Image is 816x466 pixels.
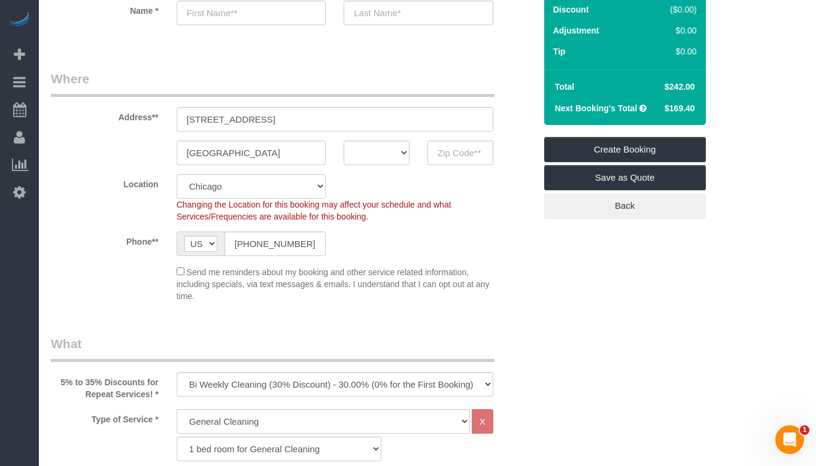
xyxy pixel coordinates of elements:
span: $169.40 [665,103,695,113]
span: 1 [800,425,809,435]
strong: Next Booking's Total [555,103,638,113]
input: Zip Code** [427,141,493,165]
img: Automaid Logo [7,12,31,29]
label: Location [42,174,168,190]
span: Send me reminders about my booking and other service related information, including specials, via... [177,267,490,301]
label: Discount [553,4,589,16]
input: Last Name* [344,1,493,25]
label: Name * [42,1,168,17]
a: Back [544,193,706,218]
div: $0.00 [641,45,697,57]
label: 5% to 35% Discounts for Repeat Services! * [42,372,168,400]
iframe: Intercom live chat [775,425,804,454]
label: Tip [553,45,566,57]
div: ($0.00) [641,4,697,16]
strong: Total [555,82,574,92]
label: Type of Service * [42,409,168,425]
a: Create Booking [544,137,706,162]
input: First Name** [177,1,326,25]
div: $0.00 [641,25,697,36]
label: Adjustment [553,25,599,36]
a: Save as Quote [544,165,706,190]
legend: Where [51,70,495,97]
span: $242.00 [665,82,695,92]
legend: What [51,335,495,362]
span: Changing the Location for this booking may affect your schedule and what Services/Frequencies are... [177,200,451,221]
